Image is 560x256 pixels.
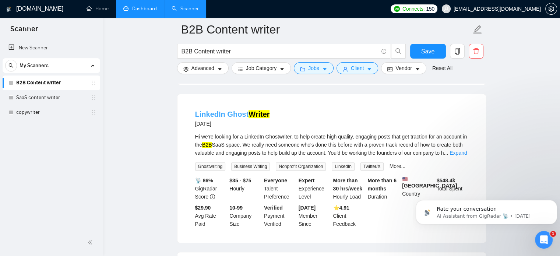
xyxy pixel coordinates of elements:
[4,24,44,39] span: Scanner
[6,111,141,120] div: [DATE]
[195,205,211,211] b: $29.90
[351,64,364,72] span: Client
[426,5,434,13] span: 150
[276,162,326,171] span: Nonprofit Organization
[473,25,482,34] span: edit
[535,231,553,249] iframe: Intercom live chat
[279,66,285,72] span: caret-down
[14,193,101,202] div: Rate your conversation
[45,48,112,55] div: joined the conversation
[16,105,86,120] a: copywriter
[367,178,397,192] b: More than 6 months
[421,47,434,56] span: Save
[381,49,386,54] span: info-circle
[381,62,426,74] button: idcardVendorcaret-down
[332,176,366,201] div: Hourly Load
[450,48,464,55] span: copy
[12,86,115,100] div: Do you have any other questions I can help with? 😊
[297,176,332,201] div: Experience Level
[195,178,213,183] b: 📡 86%
[366,176,401,201] div: Duration
[202,142,212,148] mark: B2B
[87,6,109,12] a: homeHome
[308,64,319,72] span: Jobs
[413,185,560,236] iframe: Intercom notifications message
[545,3,557,15] button: setting
[6,63,141,111] div: Nazar says…
[210,194,215,199] span: info-circle
[437,178,455,183] b: $ 548.4k
[12,68,115,82] div: Sure, youcan just read this article:
[395,64,412,72] span: Vendor
[391,48,405,55] span: search
[195,110,270,118] a: LinkedIn GhostWriter
[21,6,33,18] img: Profile image for AI Assistant from GigRadar 📡
[402,5,425,13] span: Connects:
[115,5,129,19] button: Home
[91,109,96,115] span: holder
[469,48,483,55] span: delete
[91,95,96,101] span: holder
[8,41,94,55] a: New Scanner
[195,162,226,171] span: Ghostwriting
[35,48,43,55] img: Profile image for Nazar
[264,178,287,183] b: Everyone
[228,176,263,201] div: Hourly
[5,5,19,19] button: go back
[332,204,366,228] div: Client Feedback
[390,163,406,169] a: More...
[391,44,406,59] button: search
[123,6,157,12] a: dashboardDashboard
[333,178,362,192] b: More than 30 hrs/week
[6,120,141,186] div: Dima says…
[6,186,141,238] div: AI Assistant from GigRadar 📡 says…
[299,205,316,211] b: [DATE]
[469,44,483,59] button: delete
[300,66,305,72] span: folder
[263,176,297,201] div: Talent Preference
[18,207,28,218] span: Terrible
[435,176,470,201] div: Total Spent
[6,63,17,68] span: search
[194,204,228,228] div: Avg Rate Paid
[195,119,270,128] div: [DATE]
[183,66,189,72] span: setting
[545,6,557,12] a: setting
[450,150,467,156] a: Expand
[6,3,11,15] img: logo
[3,41,100,55] li: New Scanner
[172,6,199,12] a: searchScanner
[182,47,378,56] input: Search Freelance Jobs...
[6,63,121,105] div: Sure, youcan just read this article:[URL][DOMAIN_NAME]Do you have any other questions I can help ...
[550,231,556,237] span: 1
[229,178,251,183] b: $35 - $75
[401,176,435,201] div: Country
[294,62,334,74] button: folderJobscaret-down
[129,5,142,18] div: Close
[36,3,115,14] h1: AI Assistant from GigRadar 📡
[450,44,465,59] button: copy
[88,239,95,246] span: double-left
[249,110,270,118] mark: Writer
[12,125,115,175] div: As we already have another open chat, for your convenience, I'll go ahead and close this one ﻿Don...
[410,44,446,59] button: Save
[181,20,471,39] input: Scanner name...
[246,64,277,72] span: Job Category
[87,207,97,218] span: Amazing
[264,205,283,211] b: Verified
[238,66,243,72] span: bars
[402,176,408,182] img: 🇺🇸
[297,204,332,228] div: Member Since
[12,75,69,81] a: [URL][DOMAIN_NAME]
[6,46,141,63] div: Nazar says…
[36,14,92,22] p: The team can also help
[322,66,327,72] span: caret-down
[231,162,270,171] span: Business Writing
[5,60,17,71] button: search
[360,162,384,171] span: Twitter/X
